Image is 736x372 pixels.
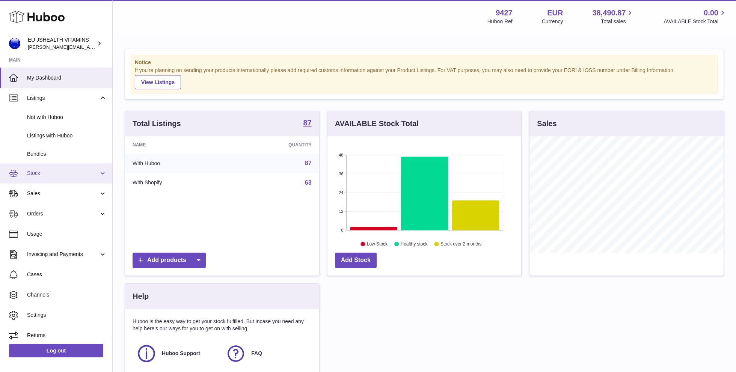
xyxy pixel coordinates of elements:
span: Listings with Huboo [27,132,107,139]
a: 87 [305,160,312,166]
span: Listings [27,95,99,102]
a: 38,490.87 Total sales [592,8,634,25]
span: Invoicing and Payments [27,251,99,258]
th: Name [125,136,230,154]
h3: Total Listings [133,119,181,129]
span: Orders [27,210,99,217]
a: Log out [9,344,103,357]
strong: 87 [303,119,311,127]
h3: Sales [537,119,557,129]
span: Sales [27,190,99,197]
a: Add products [133,253,206,268]
strong: EUR [547,8,563,18]
span: My Dashboard [27,74,107,81]
h3: AVAILABLE Stock Total [335,119,419,129]
text: 36 [339,172,343,176]
span: Channels [27,291,107,298]
span: Total sales [601,18,634,25]
td: With Shopify [125,173,230,193]
span: 0.00 [704,8,718,18]
div: Huboo Ref [487,18,513,25]
a: 0.00 AVAILABLE Stock Total [664,8,727,25]
text: 0 [341,228,343,232]
a: Add Stock [335,253,377,268]
span: Stock [27,170,99,177]
span: FAQ [251,350,262,357]
span: AVAILABLE Stock Total [664,18,727,25]
strong: Notice [135,59,714,66]
th: Quantity [230,136,319,154]
text: 48 [339,153,343,157]
div: Currency [542,18,563,25]
a: 87 [303,119,311,128]
text: Stock over 2 months [440,241,481,247]
span: Returns [27,332,107,339]
a: Huboo Support [136,343,218,364]
a: FAQ [226,343,308,364]
img: laura@jessicasepel.com [9,38,20,49]
h3: Help [133,291,149,301]
strong: 9427 [496,8,513,18]
span: Not with Huboo [27,114,107,121]
span: Huboo Support [162,350,200,357]
div: EU JSHEALTH VITAMINS [28,36,95,51]
text: Healthy stock [400,241,428,247]
span: 38,490.87 [592,8,626,18]
a: View Listings [135,75,181,89]
span: Bundles [27,151,107,158]
text: 12 [339,209,343,214]
td: With Huboo [125,154,230,173]
text: 24 [339,190,343,195]
span: [PERSON_NAME][EMAIL_ADDRESS][DOMAIN_NAME] [28,44,151,50]
a: 63 [305,179,312,186]
span: Settings [27,312,107,319]
div: If you're planning on sending your products internationally please add required customs informati... [135,67,714,89]
span: Cases [27,271,107,278]
text: Low Stock [367,241,388,247]
p: Huboo is the easy way to get your stock fulfilled. But incase you need any help here's our ways f... [133,318,312,332]
span: Usage [27,230,107,238]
